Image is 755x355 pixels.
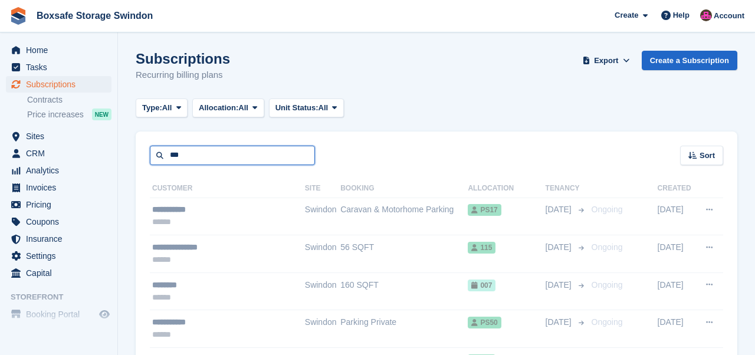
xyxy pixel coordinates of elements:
span: Export [594,55,618,67]
span: Subscriptions [26,76,97,93]
img: stora-icon-8386f47178a22dfd0bd8f6a31ec36ba5ce8667c1dd55bd0f319d3a0aa187defe.svg [9,7,27,25]
span: Booking Portal [26,306,97,323]
img: Philip Matthews [700,9,712,21]
span: Create [615,9,638,21]
span: Account [714,10,744,22]
a: menu [6,162,111,179]
span: Help [673,9,690,21]
span: Pricing [26,196,97,213]
a: menu [6,59,111,75]
a: Boxsafe Storage Swindon [32,6,157,25]
a: menu [6,179,111,196]
span: Sites [26,128,97,144]
span: Capital [26,265,97,281]
span: Storefront [11,291,117,303]
a: menu [6,306,111,323]
span: Insurance [26,231,97,247]
a: menu [6,231,111,247]
a: menu [6,265,111,281]
span: CRM [26,145,97,162]
span: Analytics [26,162,97,179]
a: Create a Subscription [642,51,737,70]
a: menu [6,128,111,144]
a: menu [6,76,111,93]
a: Price increases NEW [27,108,111,121]
button: Export [580,51,632,70]
a: menu [6,196,111,213]
a: menu [6,248,111,264]
span: Price increases [27,109,84,120]
span: Coupons [26,213,97,230]
span: Tasks [26,59,97,75]
span: Settings [26,248,97,264]
span: Home [26,42,97,58]
p: Recurring billing plans [136,68,230,82]
a: Contracts [27,94,111,106]
h1: Subscriptions [136,51,230,67]
span: Invoices [26,179,97,196]
a: menu [6,213,111,230]
a: menu [6,42,111,58]
div: NEW [92,109,111,120]
a: menu [6,145,111,162]
a: Preview store [97,307,111,321]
